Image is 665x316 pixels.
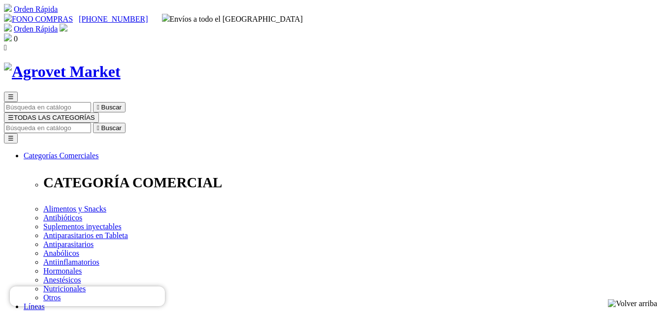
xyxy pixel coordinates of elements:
[43,175,661,191] p: CATEGORÍA COMERCIAL
[8,93,14,101] span: ☰
[4,92,18,102] button: ☰
[43,240,94,248] a: Antiparasitarios
[43,205,106,213] a: Alimentos y Snacks
[608,299,657,308] img: Volver arriba
[4,112,99,123] button: ☰TODAS LAS CATEGORÍAS
[93,102,126,112] button:  Buscar
[43,213,82,222] a: Antibióticos
[4,34,12,41] img: shopping-bag.svg
[10,286,165,306] iframe: Brevo live chat
[14,5,58,13] a: Orden Rápida
[97,124,99,132] i: 
[24,302,45,311] a: Líneas
[101,104,122,111] span: Buscar
[43,284,86,293] a: Nutricionales
[93,123,126,133] button:  Buscar
[79,15,148,23] a: [PHONE_NUMBER]
[8,114,14,121] span: ☰
[162,14,170,22] img: delivery-truck.svg
[14,35,18,43] span: 0
[43,231,128,240] a: Antiparasitarios en Tableta
[43,276,81,284] a: Anestésicos
[60,24,67,32] img: user.svg
[4,133,18,143] button: ☰
[4,24,12,32] img: shopping-cart.svg
[4,123,91,133] input: Buscar
[4,63,121,81] img: Agrovet Market
[97,104,99,111] i: 
[14,25,58,33] a: Orden Rápida
[162,15,303,23] span: Envíos a todo el [GEOGRAPHIC_DATA]
[60,25,67,33] a: Acceda a su cuenta de cliente
[43,258,99,266] a: Antiinflamatorios
[4,102,91,112] input: Buscar
[43,267,82,275] a: Hormonales
[4,15,73,23] a: FONO COMPRAS
[43,222,122,231] a: Suplementos inyectables
[4,4,12,12] img: shopping-cart.svg
[24,151,98,160] a: Categorías Comerciales
[4,14,12,22] img: phone.svg
[101,124,122,132] span: Buscar
[43,249,79,257] a: Anabólicos
[4,43,7,52] i: 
